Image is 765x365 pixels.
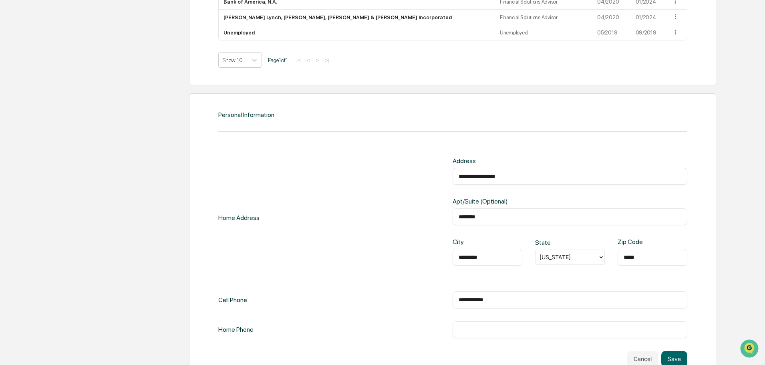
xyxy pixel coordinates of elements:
div: 🗄️ [58,102,64,108]
td: Unemployed [219,25,495,40]
div: Address [453,157,558,165]
div: Personal Information [218,111,274,119]
div: Zip Code [618,238,649,246]
td: 09/2019 [631,25,667,40]
td: [PERSON_NAME] Lynch, [PERSON_NAME], [PERSON_NAME] & [PERSON_NAME] Incorporated [219,10,495,25]
div: 🖐️ [8,102,14,108]
a: 🔎Data Lookup [5,113,54,127]
button: |< [294,57,303,64]
img: 1746055101610-c473b297-6a78-478c-a979-82029cc54cd1 [8,61,22,76]
button: < [304,57,312,64]
span: Pylon [80,136,97,142]
div: Home Phone [218,321,254,338]
button: > [314,57,322,64]
span: Attestations [66,101,99,109]
iframe: Open customer support [739,339,761,360]
td: Financial Solutions Advisor [495,10,592,25]
td: Unemployed [495,25,592,40]
a: Powered byPylon [56,135,97,142]
button: Start new chat [136,64,146,73]
div: Home Address [218,157,260,278]
div: Cell Phone [218,291,247,308]
td: 05/2019 [592,25,630,40]
span: Preclearance [16,101,52,109]
div: Start new chat [27,61,131,69]
div: Apt/Suite (Optional) [453,198,558,205]
div: State [535,239,566,246]
td: 04/2020 [592,10,630,25]
td: 01/2024 [631,10,667,25]
a: 🖐️Preclearance [5,98,55,112]
span: Data Lookup [16,116,50,124]
div: City [453,238,484,246]
p: How can we help? [8,17,146,30]
div: We're available if you need us! [27,69,101,76]
div: 🔎 [8,117,14,123]
button: >| [322,57,332,64]
a: 🗄️Attestations [55,98,103,112]
span: Page 1 of 1 [268,57,288,63]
